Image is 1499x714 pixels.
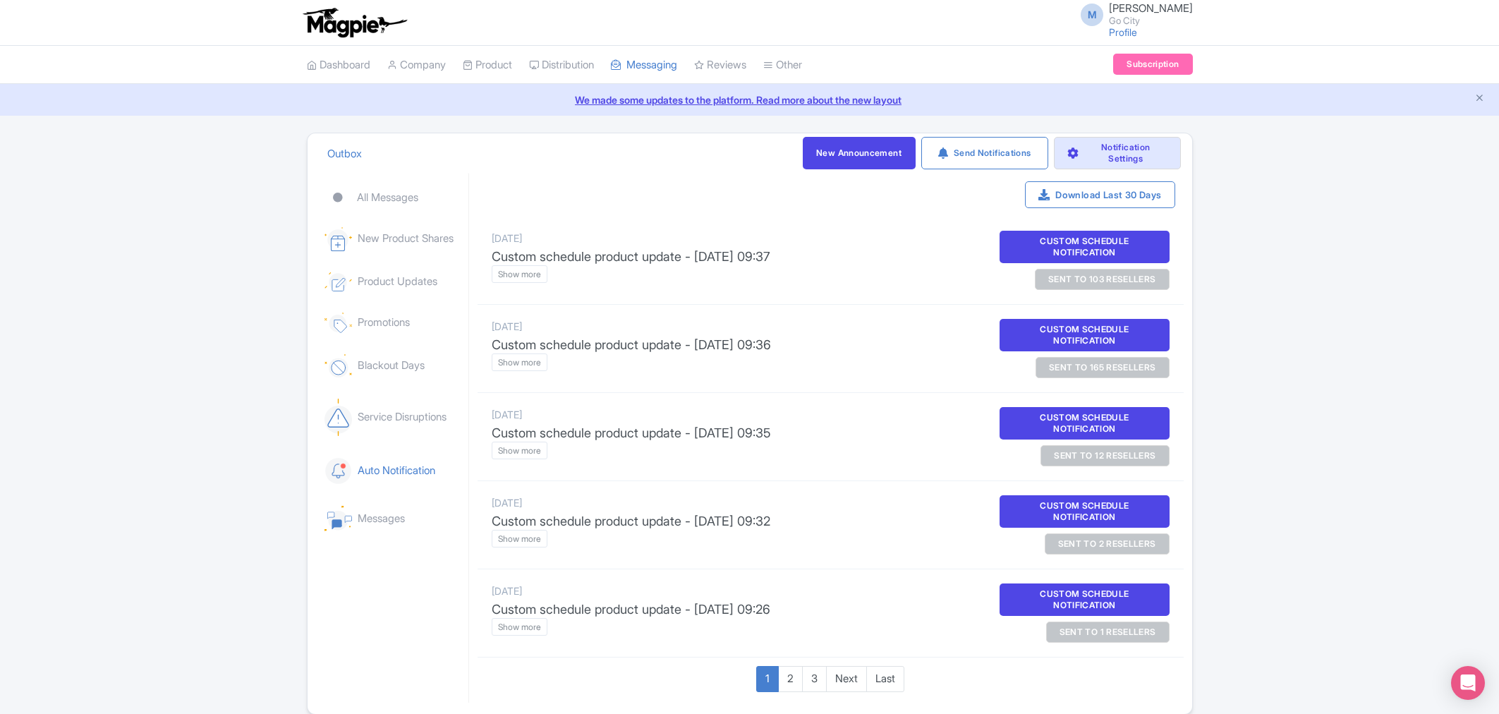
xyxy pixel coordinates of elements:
[492,409,522,420] span: [DATE]
[307,46,370,85] a: Dashboard
[324,216,463,262] a: New Product Shares
[324,495,463,543] a: Messages
[1040,445,1169,466] div: sent to 12 resellers
[324,343,463,389] a: Blackout Days
[1054,137,1181,169] a: Notification Settings
[492,512,1000,531] p: Custom schedule product update - [DATE] 09:32
[492,335,1000,354] p: Custom schedule product update - [DATE] 09:36
[8,92,1491,107] a: We made some updates to the platform. Read more about the new layout
[300,7,409,38] img: logo-ab69f6fb50320c5b225c76a69d11143b.png
[492,618,547,636] btn: Show more
[324,178,463,217] a: All Messages
[1000,407,1169,440] div: Custom schedule notification
[492,320,522,332] span: [DATE]
[492,353,547,371] btn: Show more
[826,666,867,692] p: Next
[324,399,352,435] img: icon-service-disruption-passive-d53cc9fb2ac501153ed424a81dd5f4a8.svg
[492,423,1000,442] p: Custom schedule product update - [DATE] 09:35
[324,313,352,333] img: icon-new-promotion-passive-97cfc8a2a1699b87f57f1e372f5c4344.svg
[492,530,547,547] btn: Show more
[802,666,827,692] p: 3
[921,137,1048,169] a: Send Notifications
[763,46,802,85] a: Other
[1045,533,1170,555] div: sent to 2 resellers
[1025,181,1175,208] button: Download Last 30 Days
[866,666,904,692] p: Last
[1035,269,1170,290] div: sent to 103 resellers
[1081,4,1103,26] span: M
[1474,91,1485,107] button: Close announcement
[611,46,677,85] a: Messaging
[324,354,352,377] img: icon-blocked-days-passive-0febe7090a5175195feee36c38de928a.svg
[492,232,522,244] span: [DATE]
[1072,3,1193,25] a: M [PERSON_NAME] Go City
[492,497,522,509] span: [DATE]
[1000,495,1169,528] div: Custom schedule notification
[1109,26,1137,38] a: Profile
[529,46,594,85] a: Distribution
[756,666,779,692] p: 1
[324,506,352,531] img: icon-general-message-passive-dced38b8be14f6433371365708243c1d.svg
[492,247,1000,266] p: Custom schedule product update - [DATE] 09:37
[803,137,916,169] a: New Announcement
[463,46,512,85] a: Product
[324,272,352,291] img: icon-product-update-passive-d8b36680673ce2f1c1093c6d3d9e0655.svg
[324,261,463,303] a: Product Updates
[694,46,746,85] a: Reviews
[492,265,547,283] btn: Show more
[387,46,446,85] a: Company
[1109,16,1193,25] small: Go City
[1109,1,1193,15] span: [PERSON_NAME]
[778,666,803,692] p: 2
[1000,319,1169,351] div: Custom schedule notification
[324,446,463,496] a: Auto Notification
[324,301,463,344] a: Promotions
[324,387,463,447] a: Service Disruptions
[1036,357,1170,378] div: sent to 165 resellers
[492,600,1000,619] p: Custom schedule product update - [DATE] 09:26
[492,442,547,459] btn: Show more
[327,135,362,174] a: Outbox
[324,227,352,251] img: icon-share-products-passive-586cf1afebc7ee56cd27c2962df33887.svg
[324,457,352,485] img: icon-auto-notification-passive-90f0fc5d3ac5efac254e4ceb20dbff71.svg
[492,585,522,597] span: [DATE]
[1113,54,1192,75] a: Subscription
[1000,231,1169,263] div: Custom schedule notification
[1451,666,1485,700] div: Open Intercom Messenger
[1046,622,1170,643] div: sent to 1 resellers
[1000,583,1169,616] div: Custom schedule notification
